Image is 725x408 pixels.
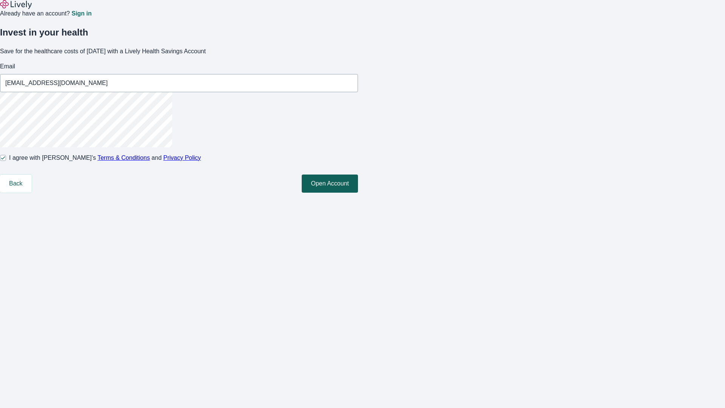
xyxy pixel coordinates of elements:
[97,155,150,161] a: Terms & Conditions
[164,155,201,161] a: Privacy Policy
[71,11,91,17] a: Sign in
[9,153,201,162] span: I agree with [PERSON_NAME]’s and
[302,175,358,193] button: Open Account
